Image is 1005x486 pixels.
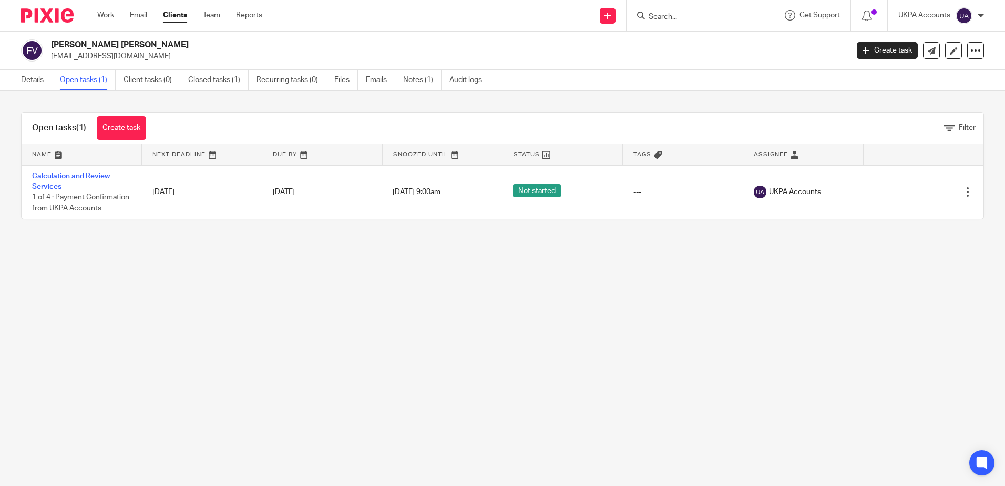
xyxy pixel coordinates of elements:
[648,13,742,22] input: Search
[97,10,114,21] a: Work
[188,70,249,90] a: Closed tasks (1)
[513,184,561,197] span: Not started
[130,10,147,21] a: Email
[51,51,841,62] p: [EMAIL_ADDRESS][DOMAIN_NAME]
[403,70,442,90] a: Notes (1)
[769,187,821,197] span: UKPA Accounts
[334,70,358,90] a: Files
[236,10,262,21] a: Reports
[857,42,918,59] a: Create task
[32,173,110,190] a: Calculation and Review Services
[203,10,220,21] a: Team
[60,70,116,90] a: Open tasks (1)
[898,10,950,21] p: UKPA Accounts
[393,188,440,196] span: [DATE] 9:00am
[514,151,540,157] span: Status
[21,39,43,62] img: svg%3E
[959,124,976,131] span: Filter
[257,70,326,90] a: Recurring tasks (0)
[799,12,840,19] span: Get Support
[449,70,490,90] a: Audit logs
[163,10,187,21] a: Clients
[32,194,129,212] span: 1 of 4 · Payment Confirmation from UKPA Accounts
[393,151,448,157] span: Snoozed Until
[51,39,683,50] h2: [PERSON_NAME] [PERSON_NAME]
[142,165,262,219] td: [DATE]
[956,7,972,24] img: svg%3E
[124,70,180,90] a: Client tasks (0)
[273,188,295,196] span: [DATE]
[366,70,395,90] a: Emails
[76,124,86,132] span: (1)
[32,123,86,134] h1: Open tasks
[21,70,52,90] a: Details
[633,187,733,197] div: ---
[633,151,651,157] span: Tags
[754,186,766,198] img: svg%3E
[21,8,74,23] img: Pixie
[97,116,146,140] a: Create task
